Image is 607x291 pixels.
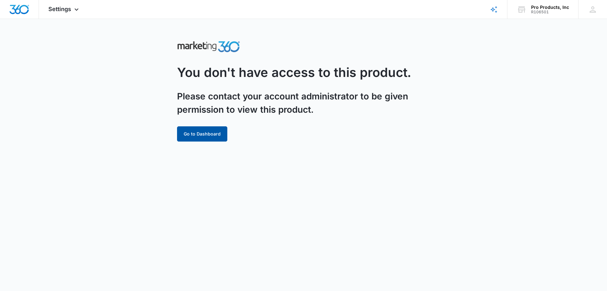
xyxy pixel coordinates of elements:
[48,6,71,12] span: Settings
[177,131,227,136] a: Go to Dashboard
[177,63,430,82] h1: You don't have access to this product.
[177,90,430,116] h3: Please contact your account administrator to be given permission to view this product.
[177,39,240,54] img: logo-marketing360.png
[531,10,569,14] div: account id
[177,126,227,142] button: Go to Dashboard
[531,5,569,10] div: account name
